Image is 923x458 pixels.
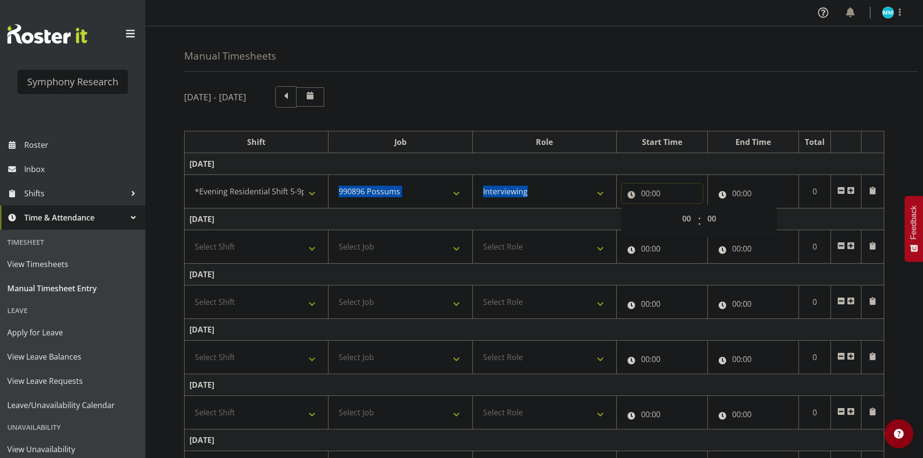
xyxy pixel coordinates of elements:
[24,162,141,176] span: Inbox
[798,230,831,264] td: 0
[2,300,143,320] div: Leave
[2,345,143,369] a: View Leave Balances
[909,205,918,239] span: Feedback
[798,175,831,208] td: 0
[2,393,143,417] a: Leave/Unavailability Calendar
[7,442,138,457] span: View Unavailability
[185,429,884,451] td: [DATE]
[7,257,138,271] span: View Timesheets
[24,210,126,225] span: Time & Attendance
[2,252,143,276] a: View Timesheets
[698,209,701,233] span: :
[905,196,923,262] button: Feedback - Show survey
[894,429,904,439] img: help-xxl-2.png
[622,136,703,148] div: Start Time
[622,294,703,314] input: Click to select...
[24,138,141,152] span: Roster
[713,405,794,424] input: Click to select...
[713,294,794,314] input: Click to select...
[333,136,467,148] div: Job
[184,92,246,102] h5: [DATE] - [DATE]
[185,374,884,396] td: [DATE]
[798,285,831,319] td: 0
[622,405,703,424] input: Click to select...
[7,398,138,412] span: Leave/Unavailability Calendar
[185,264,884,285] td: [DATE]
[2,320,143,345] a: Apply for Leave
[7,349,138,364] span: View Leave Balances
[2,417,143,437] div: Unavailability
[713,239,794,258] input: Click to select...
[882,7,894,18] img: murphy-mulholland11450.jpg
[2,369,143,393] a: View Leave Requests
[7,325,138,340] span: Apply for Leave
[185,319,884,341] td: [DATE]
[2,276,143,300] a: Manual Timesheet Entry
[713,349,794,369] input: Click to select...
[185,153,884,175] td: [DATE]
[185,208,884,230] td: [DATE]
[184,50,276,62] h4: Manual Timesheets
[804,136,826,148] div: Total
[7,281,138,296] span: Manual Timesheet Entry
[798,396,831,429] td: 0
[713,136,794,148] div: End Time
[622,349,703,369] input: Click to select...
[2,232,143,252] div: Timesheet
[798,341,831,374] td: 0
[7,374,138,388] span: View Leave Requests
[27,75,118,89] div: Symphony Research
[713,184,794,203] input: Click to select...
[189,136,323,148] div: Shift
[622,184,703,203] input: Click to select...
[24,186,126,201] span: Shifts
[478,136,611,148] div: Role
[7,24,87,44] img: Rosterit website logo
[622,239,703,258] input: Click to select...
